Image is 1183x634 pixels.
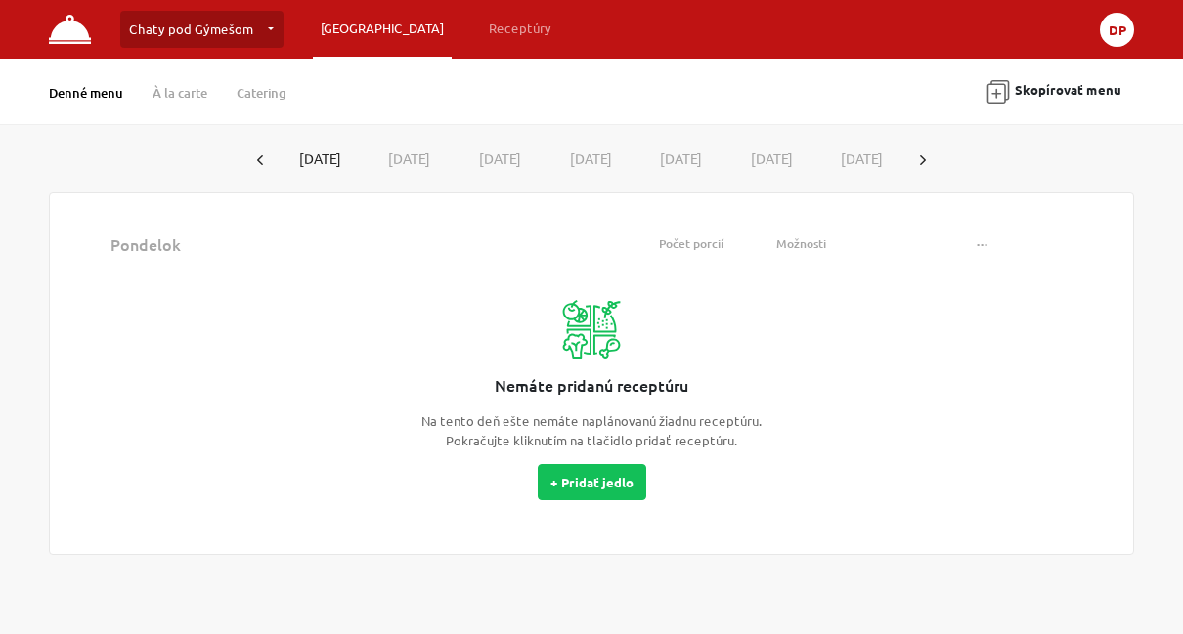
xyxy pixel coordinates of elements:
[276,142,365,176] button: [DATE]
[237,84,286,102] a: Catering
[726,141,817,177] button: [DATE]
[977,233,988,248] span: ...
[120,11,284,48] a: Chaty pod Gýmešom
[1100,13,1134,47] button: DP
[49,84,123,102] a: Denné menu
[957,223,1104,266] th: Actions
[396,411,787,449] div: Na tento deň ešte nemáte naplánovanú žiadnu receptúru. Pokračujte kliknutím na tlačidlo pridať re...
[103,223,615,266] th: Name
[49,15,91,44] img: FUDOMA
[79,223,103,266] th: Dragndrop
[365,141,456,177] button: [DATE]
[965,232,1000,258] button: ...
[538,464,646,500] button: + Pridať jedlo
[546,141,636,177] button: [DATE]
[313,11,452,46] a: [GEOGRAPHIC_DATA]
[623,235,761,253] div: Počet porcií
[974,69,1134,114] button: Skopírovať menu
[481,11,559,46] a: Receptúry
[153,84,207,102] a: À la carte
[455,141,546,177] button: [DATE]
[635,141,726,177] button: [DATE]
[816,141,907,177] button: [DATE]
[495,373,688,397] div: Nemáte pridanú receptúru
[776,235,949,253] div: Možnosti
